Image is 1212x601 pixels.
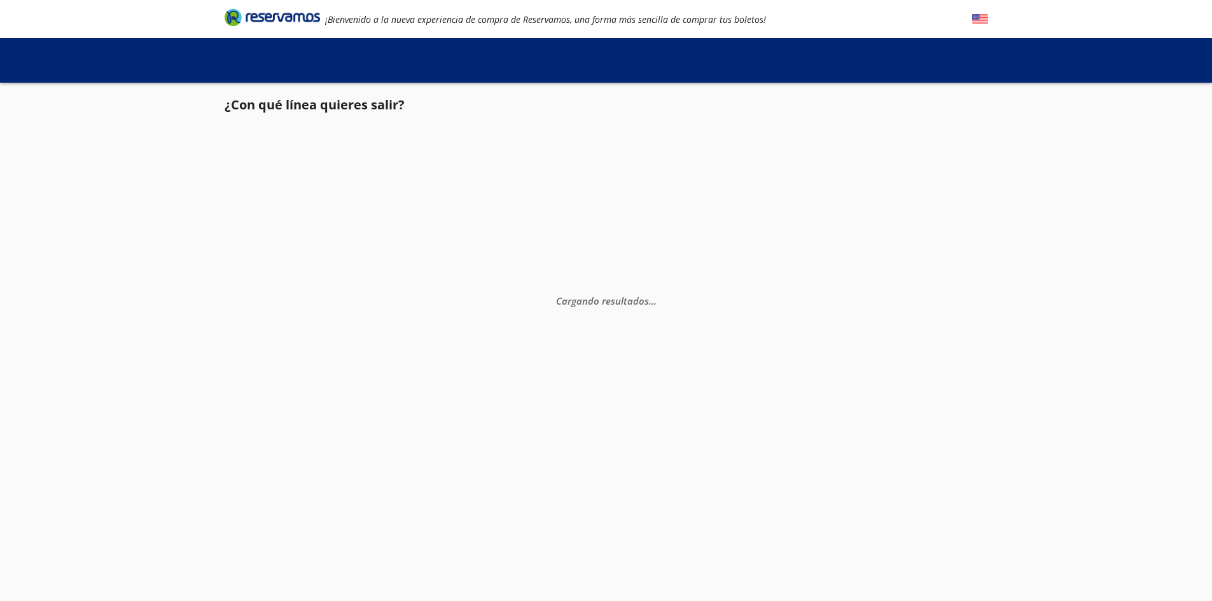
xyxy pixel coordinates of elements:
i: Brand Logo [225,8,320,27]
span: . [649,294,651,307]
span: . [651,294,654,307]
button: English [972,11,988,27]
span: . [654,294,657,307]
p: ¿Con qué línea quieres salir? [225,95,405,114]
em: Cargando resultados [556,294,657,307]
em: ¡Bienvenido a la nueva experiencia de compra de Reservamos, una forma más sencilla de comprar tus... [325,13,766,25]
a: Brand Logo [225,8,320,31]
